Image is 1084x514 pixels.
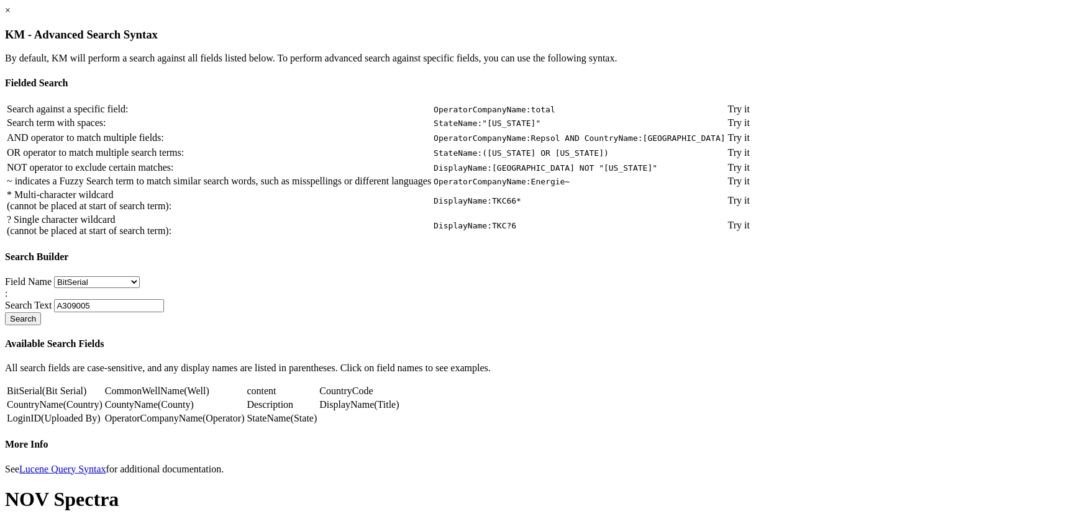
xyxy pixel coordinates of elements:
[5,28,1079,42] h3: KM - Advanced Search Syntax
[5,5,11,16] a: ×
[5,276,52,287] label: Field Name
[434,163,657,173] code: DisplayName:[GEOGRAPHIC_DATA] NOT "[US_STATE]"
[319,399,374,410] a: DisplayName
[247,413,291,423] a: StateName
[728,132,750,143] a: Try it
[5,78,1079,89] h4: Fielded Search
[5,488,1079,511] h1: NOV Spectra
[105,399,158,410] a: CountyName
[434,221,516,230] code: DisplayName:TKC?6
[104,385,245,397] td: (Well)
[728,162,750,173] a: Try it
[434,133,726,143] code: OperatorCompanyName:Repsol AND CountryName:[GEOGRAPHIC_DATA]
[434,148,609,158] code: StateName:([US_STATE] OR [US_STATE])
[728,147,750,158] a: Try it
[728,104,750,114] a: Try it
[434,196,521,205] code: DisplayName:TKC66*
[7,413,41,423] a: LoginID
[728,195,750,205] a: Try it
[6,103,432,115] td: Search against a specific field:
[5,300,52,310] label: Search Text
[6,214,432,237] td: ? Single character wildcard (cannot be placed at start of search term):
[434,105,555,114] code: OperatorCompanyName:total
[104,399,245,411] td: (County)
[247,412,318,425] td: (State)
[5,251,1079,263] h4: Search Builder
[7,399,63,410] a: CountryName
[5,363,1079,374] p: All search fields are case-sensitive, and any display names are listed in parentheses. Click on f...
[6,385,103,397] td: (Bit Serial)
[434,119,540,128] code: StateName:"[US_STATE]"
[5,338,1079,349] h4: Available Search Fields
[6,117,432,129] td: Search term with spaces:
[6,399,103,411] td: (Country)
[6,412,103,425] td: (Uploaded By)
[19,464,106,474] a: Lucene Query Syntax
[728,176,750,186] a: Try it
[5,439,1079,450] h4: More Info
[54,299,164,312] input: Ex: A309005
[319,385,373,396] a: CountryCode
[6,132,432,144] td: AND operator to match multiple fields:
[6,189,432,212] td: * Multi-character wildcard (cannot be placed at start of search term):
[6,147,432,159] td: OR operator to match multiple search terms:
[105,413,203,423] a: OperatorCompanyName
[434,177,570,186] code: OperatorCompanyName:Energie~
[105,385,184,396] a: CommonWellName
[6,161,432,174] td: NOT operator to exclude certain matches:
[247,385,276,396] a: content
[5,53,1079,64] p: By default, KM will perform a search against all fields listed below. To perform advanced search ...
[104,412,245,425] td: (Operator)
[728,117,750,128] a: Try it
[5,464,1079,475] p: See for additional documentation.
[6,175,432,187] td: ~ indicates a Fuzzy Search term to match similar search words, such as misspellings or different ...
[5,288,1079,299] div: :
[319,399,399,411] td: (Title)
[247,399,294,410] a: Description
[7,385,42,396] a: BitSerial
[5,312,41,325] button: Search
[728,220,750,230] a: Try it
